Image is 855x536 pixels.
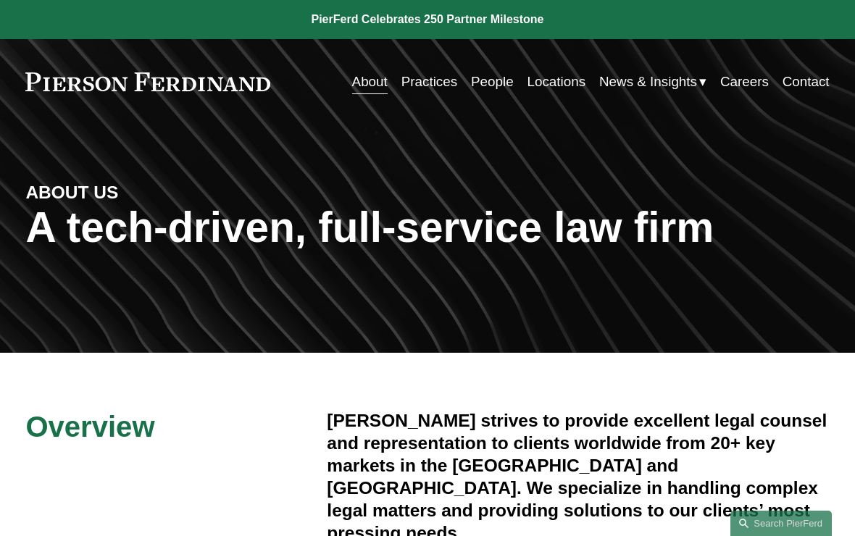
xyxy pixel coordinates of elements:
span: Overview [25,411,154,443]
h1: A tech-driven, full-service law firm [25,204,829,252]
a: People [471,68,514,96]
a: folder dropdown [599,68,706,96]
a: Careers [720,68,769,96]
a: About [352,68,388,96]
a: Practices [401,68,457,96]
a: Contact [783,68,830,96]
a: Locations [527,68,586,96]
a: Search this site [730,511,832,536]
strong: ABOUT US [25,183,118,202]
span: News & Insights [599,70,697,94]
